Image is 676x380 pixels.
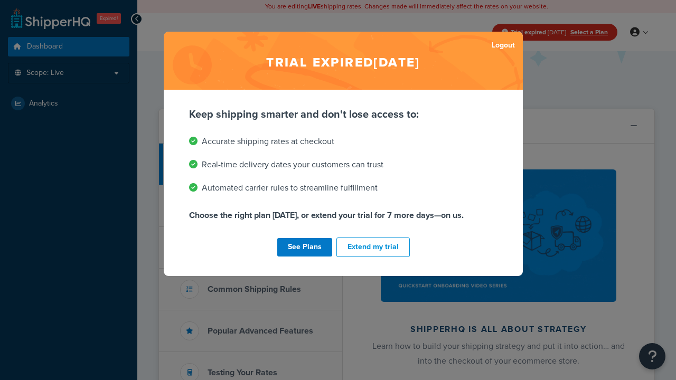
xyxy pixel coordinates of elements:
[189,180,497,195] li: Automated carrier rules to streamline fulfillment
[277,238,332,256] a: See Plans
[336,237,410,257] button: Extend my trial
[164,32,523,90] h2: Trial expired [DATE]
[189,107,497,121] p: Keep shipping smarter and don't lose access to:
[189,157,497,172] li: Real-time delivery dates your customers can trust
[189,208,497,223] p: Choose the right plan [DATE], or extend your trial for 7 more days—on us.
[189,134,497,149] li: Accurate shipping rates at checkout
[492,38,515,53] a: Logout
